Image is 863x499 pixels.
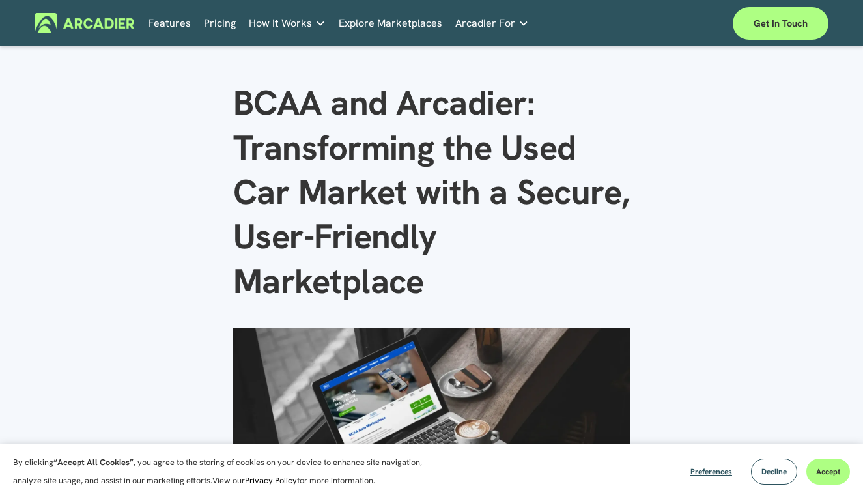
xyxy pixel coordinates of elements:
a: folder dropdown [249,13,326,33]
h1: BCAA and Arcadier: Transforming the Used Car Market with a Secure, User-Friendly Marketplace [233,81,630,304]
button: Decline [751,459,797,485]
span: Accept [816,466,840,477]
p: By clicking , you agree to the storing of cookies on your device to enhance site navigation, anal... [13,453,436,490]
a: Privacy Policy [245,475,297,486]
span: Decline [761,466,787,477]
strong: “Accept All Cookies” [53,457,134,468]
a: folder dropdown [455,13,529,33]
a: Pricing [204,13,236,33]
button: Accept [806,459,850,485]
button: Preferences [681,459,742,485]
a: Get in touch [733,7,828,40]
span: How It Works [249,14,312,33]
img: Arcadier [35,13,134,33]
a: Explore Marketplaces [339,13,442,33]
a: Features [148,13,191,33]
span: Arcadier For [455,14,515,33]
span: Preferences [690,466,732,477]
